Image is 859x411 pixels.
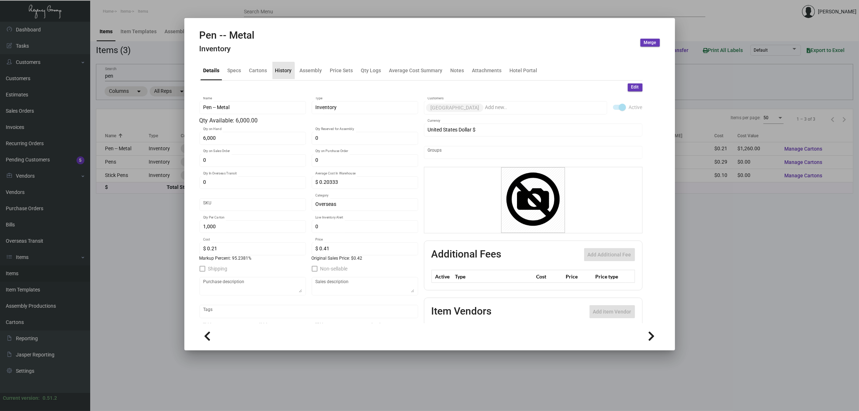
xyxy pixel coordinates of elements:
[330,66,353,74] div: Price Sets
[453,270,534,283] th: Type
[320,264,348,273] span: Non-sellable
[629,103,643,112] span: Active
[644,40,656,46] span: Merge
[584,248,635,261] button: Add Additional Fee
[431,248,501,261] h2: Additional Fees
[534,270,564,283] th: Cost
[485,105,603,111] input: Add new..
[640,39,660,47] button: Merge
[275,66,292,74] div: History
[426,104,483,112] mat-chip: [GEOGRAPHIC_DATA]
[472,66,502,74] div: Attachments
[431,270,453,283] th: Active
[300,66,322,74] div: Assembly
[590,305,635,318] button: Add item Vendor
[628,83,643,91] button: Edit
[431,305,492,318] h2: Item Vendors
[389,66,443,74] div: Average Cost Summary
[593,309,631,315] span: Add item Vendor
[200,116,418,125] div: Qty Available: 6,000.00
[631,84,639,90] span: Edit
[564,270,593,283] th: Price
[593,270,626,283] th: Price type
[208,264,228,273] span: Shipping
[43,394,57,402] div: 0.51.2
[588,252,631,258] span: Add Additional Fee
[249,66,267,74] div: Cartons
[200,29,255,42] h2: Pen -- Metal
[510,66,538,74] div: Hotel Portal
[428,150,639,155] input: Add new..
[228,66,241,74] div: Specs
[200,44,255,53] h4: Inventory
[203,66,220,74] div: Details
[3,394,40,402] div: Current version:
[361,66,381,74] div: Qty Logs
[451,66,464,74] div: Notes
